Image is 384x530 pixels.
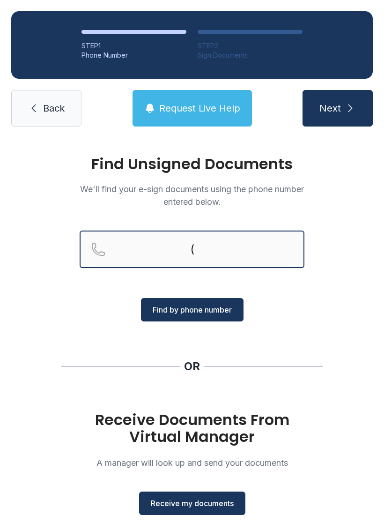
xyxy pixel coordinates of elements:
input: Reservation phone number [80,231,304,268]
div: OR [184,359,200,374]
p: A manager will look up and send your documents [80,456,304,469]
div: STEP 1 [81,41,186,51]
p: We'll find your e-sign documents using the phone number entered below. [80,183,304,208]
span: Back [43,102,65,115]
h1: Receive Documents From Virtual Manager [80,411,304,445]
h1: Find Unsigned Documents [80,157,304,172]
span: Receive my documents [151,498,234,509]
span: Find by phone number [153,304,232,315]
span: Next [319,102,341,115]
span: Request Live Help [159,102,240,115]
div: Sign Documents [198,51,303,60]
div: STEP 2 [198,41,303,51]
div: Phone Number [81,51,186,60]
